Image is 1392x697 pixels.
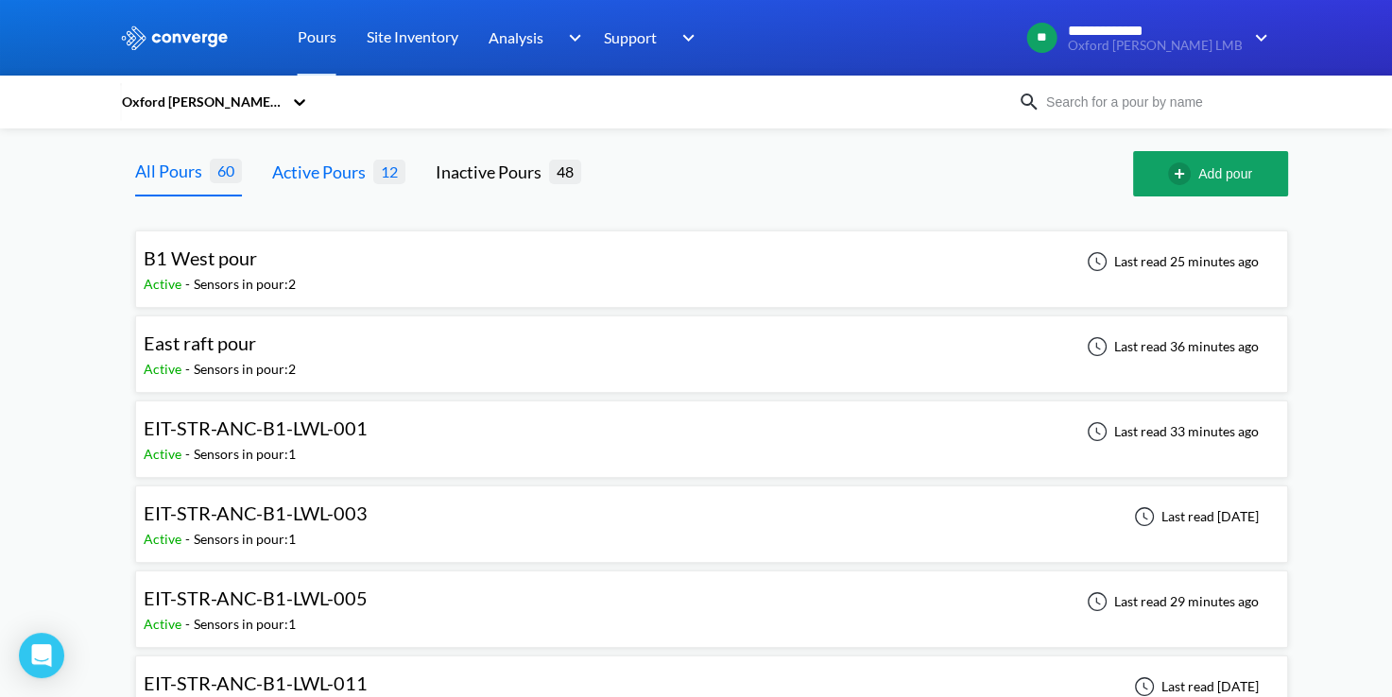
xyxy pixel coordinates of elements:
div: Sensors in pour: 2 [194,359,296,380]
div: Last read 25 minutes ago [1076,250,1264,273]
div: Last read 29 minutes ago [1076,590,1264,613]
img: downArrow.svg [556,26,586,49]
input: Search for a pour by name [1040,92,1269,112]
span: Analysis [489,25,543,49]
div: Oxford [PERSON_NAME] LMB [120,92,283,112]
div: Sensors in pour: 1 [194,529,296,550]
div: Last read 36 minutes ago [1076,335,1264,358]
span: 12 [373,160,405,183]
span: Active [144,616,185,632]
div: Last read [DATE] [1124,505,1264,528]
span: Active [144,276,185,292]
a: EIT-STR-ANC-B1-LWL-005Active-Sensors in pour:1Last read 29 minutes ago [135,592,1288,608]
img: downArrow.svg [670,26,700,49]
span: EIT-STR-ANC-B1-LWL-011 [144,671,368,694]
div: All Pours [135,158,210,184]
a: EIT-STR-ANC-B1-LWL-003Active-Sensors in pour:1Last read [DATE] [135,507,1288,523]
div: Last read 33 minutes ago [1076,420,1264,443]
div: Sensors in pour: 2 [194,274,296,295]
span: East raft pour [144,331,256,354]
a: B1 West pourActive-Sensors in pour:2Last read 25 minutes ago [135,252,1288,268]
div: Inactive Pours [436,159,549,185]
span: 48 [549,160,581,183]
span: B1 West pour [144,246,257,269]
span: 60 [210,159,242,182]
span: Active [144,361,185,377]
span: Oxford [PERSON_NAME] LMB [1068,39,1243,53]
div: Sensors in pour: 1 [194,444,296,465]
a: EIT-STR-ANC-B1-LWL-011Active-Sensors in pour:1Last read [DATE] [135,677,1288,693]
span: EIT-STR-ANC-B1-LWL-001 [144,416,368,439]
div: Open Intercom Messenger [19,633,64,678]
span: Support [604,25,657,49]
img: downArrow.svg [1243,26,1273,49]
span: - [185,446,194,462]
a: East raft pourActive-Sensors in pour:2Last read 36 minutes ago [135,337,1288,353]
div: Sensors in pour: 1 [194,614,296,635]
span: - [185,361,194,377]
span: - [185,276,194,292]
div: Active Pours [272,159,373,185]
img: icon-search.svg [1018,91,1040,113]
img: add-circle-outline.svg [1168,162,1198,185]
span: Active [144,531,185,547]
span: EIT-STR-ANC-B1-LWL-005 [144,586,368,609]
span: - [185,531,194,547]
span: Active [144,446,185,462]
span: - [185,616,194,632]
img: logo_ewhite.svg [120,25,230,50]
button: Add pour [1133,151,1288,196]
a: EIT-STR-ANC-B1-LWL-001Active-Sensors in pour:1Last read 33 minutes ago [135,422,1288,438]
span: EIT-STR-ANC-B1-LWL-003 [144,501,368,524]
